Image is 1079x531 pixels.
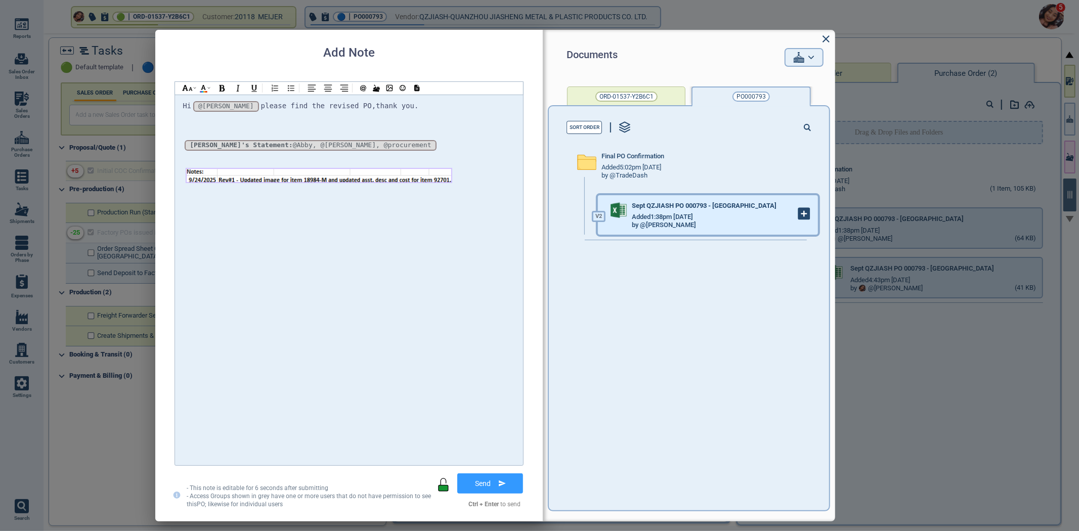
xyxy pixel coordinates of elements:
button: Send [457,473,523,494]
img: hl [182,85,193,91]
span: - Access Groups shown in grey have one or more users that do not have permission to see this PO ;... [187,493,431,508]
img: NL [271,84,279,93]
img: I [234,84,242,93]
img: img [386,84,393,92]
img: excel [611,202,627,218]
div: @Abby, @[PERSON_NAME], @procurement [293,141,431,150]
span: Final PO Confirmation [601,153,664,160]
span: Added 1:38pm [DATE] [632,213,693,221]
img: / [373,84,380,92]
span: Added 5:02pm [DATE] [601,164,661,171]
span: - This note is editable for 6 seconds after submitting [187,484,328,492]
img: AC [324,84,332,92]
div: by @[PERSON_NAME] [632,222,696,229]
img: @ [360,85,366,92]
span: please find the revised PO,thank you. [261,102,419,110]
span: Sept QZJIASH PO 000793 - [GEOGRAPHIC_DATA] [632,202,776,210]
img: emoji [400,85,406,91]
label: V 2 [592,211,605,222]
div: [PERSON_NAME]'s Statement: [190,141,431,150]
span: Hi [183,102,191,110]
img: BL [287,84,295,93]
img: ad [207,87,210,89]
img: AIcon [201,85,206,90]
strong: Ctrl + Enter [468,501,499,508]
img: companies%2FTFwfEmSTHFueKcme5u1g%2Factivities%2F4spW38ewqGVyg1IOuQEJ%2F1758746335377.jpg [186,168,452,183]
span: ORD-01537-Y2B6C1 [599,92,654,102]
img: AR [340,84,349,92]
img: ad [193,87,196,89]
img: U [250,84,258,93]
button: Sort Order [567,121,602,134]
h2: Add Note [323,46,375,60]
label: to send [468,501,521,508]
img: B [218,84,226,93]
div: by @TradeDash [601,172,648,180]
img: AL [308,84,316,92]
span: Documents [567,49,618,66]
div: @[PERSON_NAME] [198,102,254,111]
span: PO000793 [737,92,766,102]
